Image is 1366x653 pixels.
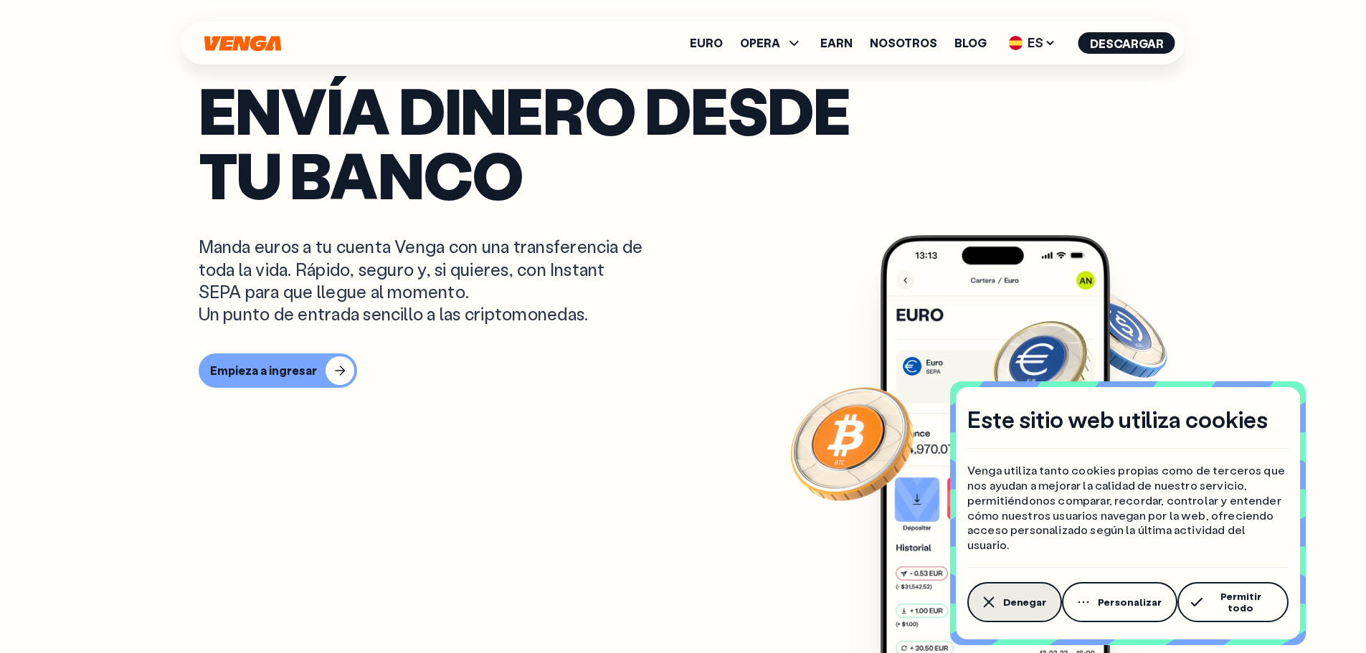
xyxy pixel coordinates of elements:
h4: Este sitio web utiliza cookies [967,404,1268,434]
a: Nosotros [870,37,937,49]
button: Denegar [967,582,1062,622]
span: ES [1004,32,1061,54]
span: Permitir todo [1208,591,1273,614]
a: Euro [690,37,723,49]
img: flag-es [1009,36,1023,50]
p: Envía dinero desde tu banco [199,77,1168,206]
button: Personalizar [1062,582,1177,622]
a: Earn [820,37,853,49]
p: Venga utiliza tanto cookies propias como de terceros que nos ayudan a mejorar la calidad de nuest... [967,463,1289,553]
img: Bitcoin [787,378,916,507]
button: Empieza a ingresar [199,353,357,388]
a: Blog [954,37,987,49]
span: Denegar [1003,596,1046,608]
span: Personalizar [1098,596,1162,608]
p: Manda euros a tu cuenta Venga con una transferencia de toda la vida. Rápido, seguro y, si quieres... [199,235,652,325]
div: Empieza a ingresar [210,363,317,378]
span: OPERA [740,34,803,52]
img: USDC coin [1067,282,1170,385]
a: Empieza a ingresar [199,353,1168,388]
button: Permitir todo [1177,582,1289,622]
span: OPERA [740,37,780,49]
svg: Inicio [203,35,283,52]
button: Descargar [1078,32,1175,54]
